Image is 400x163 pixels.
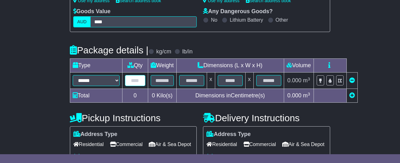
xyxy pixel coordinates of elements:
[110,139,143,149] span: Commercial
[308,77,310,81] sup: 3
[73,8,111,15] label: Goods Value
[206,139,237,149] span: Residential
[148,59,176,73] td: Weight
[284,59,314,73] td: Volume
[73,131,117,138] label: Address Type
[303,92,310,99] span: m
[148,89,176,103] td: Kilo(s)
[207,73,215,89] td: x
[70,89,122,103] td: Total
[206,131,251,138] label: Address Type
[203,113,330,123] h4: Delivery Instructions
[211,17,217,23] label: No
[176,89,284,103] td: Dimensions in Centimetre(s)
[245,73,253,89] td: x
[122,89,148,103] td: 0
[203,8,273,15] label: Any Dangerous Goods?
[122,59,148,73] td: Qty
[349,77,355,84] a: Remove this item
[152,92,155,99] span: 0
[243,139,276,149] span: Commercial
[176,59,284,73] td: Dimensions (L x W x H)
[73,139,104,149] span: Residential
[287,92,301,99] span: 0.000
[182,48,193,55] label: lb/in
[303,77,310,84] span: m
[349,92,355,99] a: Add new item
[70,59,122,73] td: Type
[276,17,288,23] label: Other
[287,77,301,84] span: 0.000
[282,139,325,149] span: Air & Sea Depot
[156,48,171,55] label: kg/cm
[308,92,310,96] sup: 3
[149,139,191,149] span: Air & Sea Depot
[230,17,263,23] label: Lithium Battery
[70,113,197,123] h4: Pickup Instructions
[73,16,91,27] label: AUD
[70,45,148,55] h4: Package details |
